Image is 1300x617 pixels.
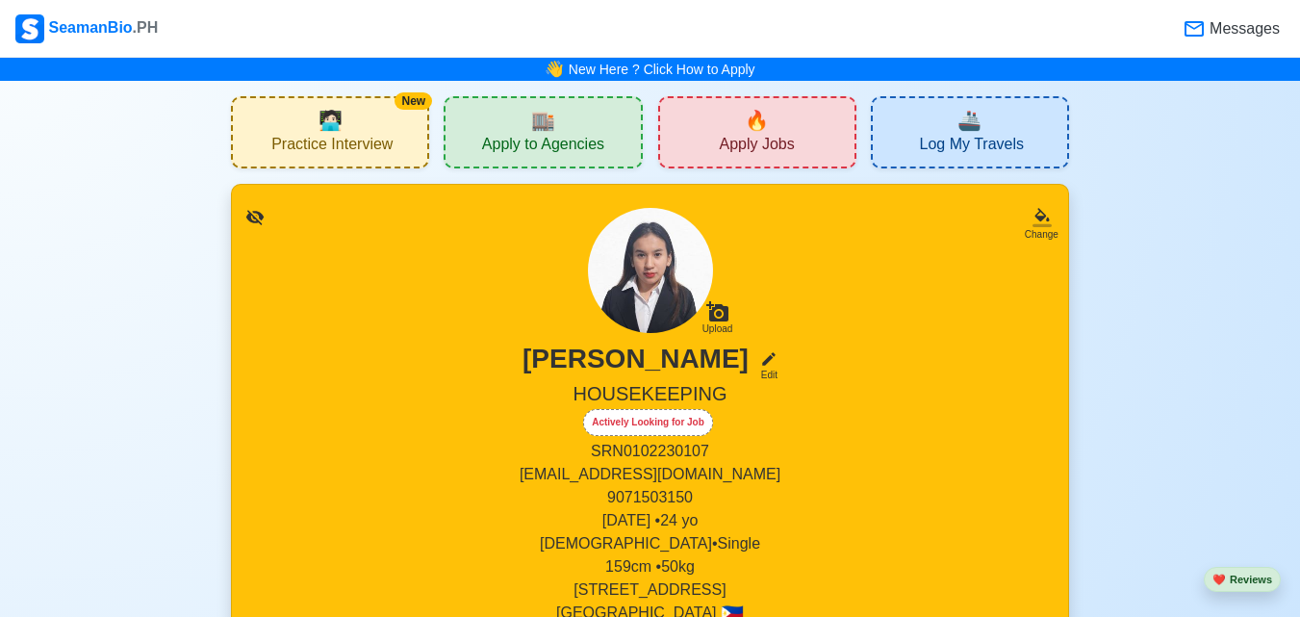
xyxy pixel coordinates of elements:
[255,382,1045,409] h5: HOUSEKEEPING
[1206,17,1280,40] span: Messages
[745,106,769,135] span: new
[1212,574,1226,585] span: heart
[255,578,1045,602] p: [STREET_ADDRESS]
[255,532,1045,555] p: [DEMOGRAPHIC_DATA] • Single
[531,106,555,135] span: agencies
[255,486,1045,509] p: 9071503150
[702,323,733,335] div: Upload
[1204,567,1281,593] button: heartReviews
[482,135,604,159] span: Apply to Agencies
[569,62,755,77] a: New Here ? Click How to Apply
[319,106,343,135] span: interview
[583,409,713,436] div: Actively Looking for Job
[523,343,749,382] h3: [PERSON_NAME]
[752,368,777,382] div: Edit
[255,440,1045,463] p: SRN 0102230107
[545,58,564,81] span: bell
[133,19,159,36] span: .PH
[719,135,794,159] span: Apply Jobs
[15,14,44,43] img: Logo
[1025,227,1058,242] div: Change
[920,135,1024,159] span: Log My Travels
[255,463,1045,486] p: [EMAIL_ADDRESS][DOMAIN_NAME]
[255,509,1045,532] p: [DATE] • 24 yo
[255,555,1045,578] p: 159 cm • 50 kg
[271,135,393,159] span: Practice Interview
[395,92,432,110] div: New
[15,14,158,43] div: SeamanBio
[957,106,981,135] span: travel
